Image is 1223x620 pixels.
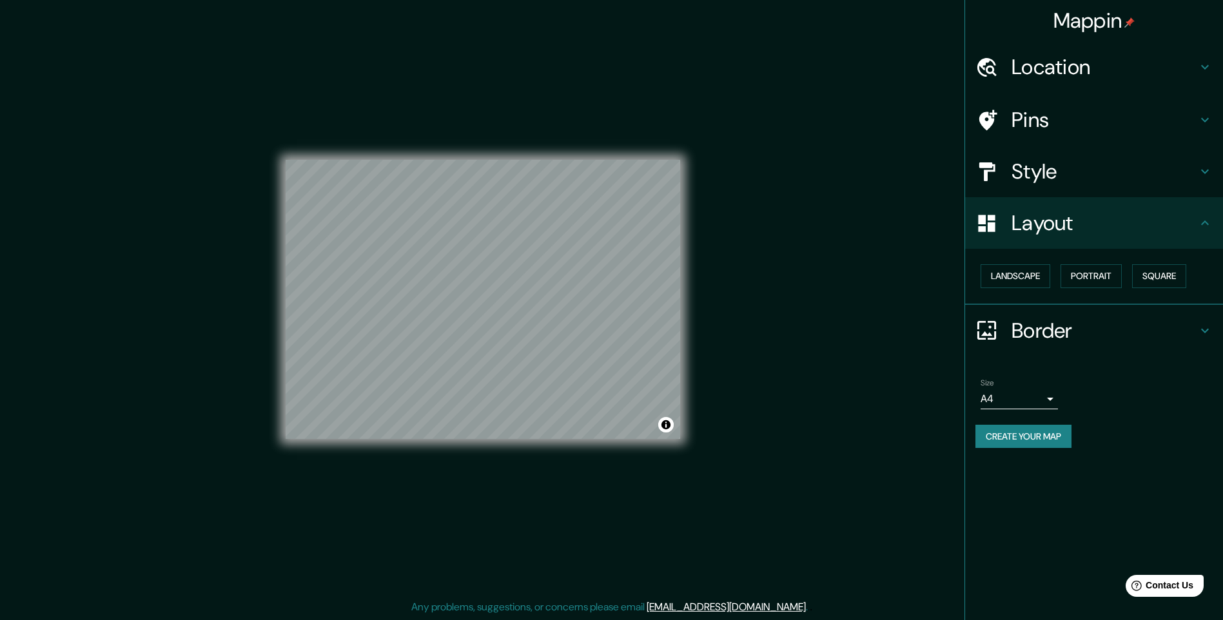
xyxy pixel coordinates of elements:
[975,425,1071,449] button: Create your map
[1012,210,1197,236] h4: Layout
[1053,8,1135,34] h4: Mappin
[810,599,812,615] div: .
[981,264,1050,288] button: Landscape
[411,599,808,615] p: Any problems, suggestions, or concerns please email .
[647,600,806,614] a: [EMAIL_ADDRESS][DOMAIN_NAME]
[1012,107,1197,133] h4: Pins
[1012,318,1197,344] h4: Border
[981,389,1058,409] div: A4
[965,197,1223,249] div: Layout
[981,377,994,388] label: Size
[1108,570,1209,606] iframe: Help widget launcher
[1061,264,1122,288] button: Portrait
[808,599,810,615] div: .
[965,94,1223,146] div: Pins
[1012,54,1197,80] h4: Location
[286,160,680,439] canvas: Map
[1012,159,1197,184] h4: Style
[965,305,1223,356] div: Border
[658,417,674,432] button: Toggle attribution
[965,146,1223,197] div: Style
[1132,264,1186,288] button: Square
[1124,17,1135,28] img: pin-icon.png
[965,41,1223,93] div: Location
